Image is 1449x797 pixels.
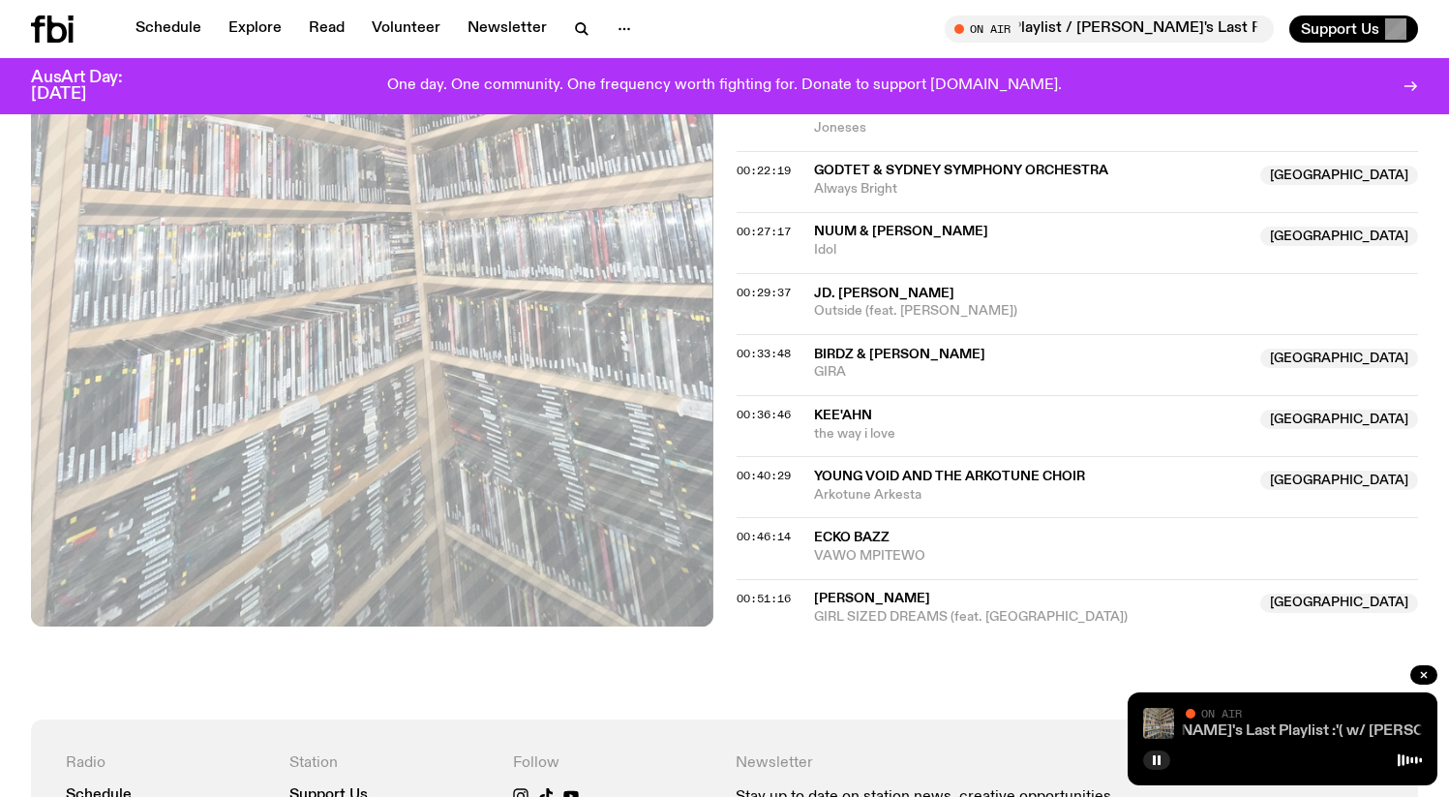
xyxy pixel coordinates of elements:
span: 00:22:19 [737,163,791,178]
span: 00:51:16 [737,591,791,606]
span: [GEOGRAPHIC_DATA] [1260,227,1418,246]
span: Outside (feat. [PERSON_NAME]) [814,302,1419,321]
span: Joneses [814,119,1419,138]
span: JD. [PERSON_NAME] [814,287,954,300]
a: Newsletter [456,15,558,43]
span: Kee'ahn [814,409,872,422]
a: Read [297,15,356,43]
span: Young Void and the Arkotune Choir [814,470,1085,483]
span: 00:40:29 [737,468,791,483]
span: VAWO MPITEWO [814,547,1419,566]
span: Idol [814,241,1250,260]
span: [GEOGRAPHIC_DATA] [1260,410,1418,429]
span: [GEOGRAPHIC_DATA] [1260,471,1418,490]
span: Always Bright [814,180,1250,199]
span: Arkotune Arkesta [814,486,1250,505]
h4: Newsletter [736,754,1160,773]
span: Birdz & [PERSON_NAME] [814,348,985,361]
span: nuum & [PERSON_NAME] [814,225,988,238]
a: Schedule [124,15,213,43]
span: GODTET & Sydney Symphony Orchestra [814,164,1108,177]
span: [GEOGRAPHIC_DATA] [1260,166,1418,185]
span: [PERSON_NAME] [814,592,930,605]
span: GIRL SIZED DREAMS (feat. [GEOGRAPHIC_DATA]) [814,608,1250,627]
h4: Station [289,754,490,773]
img: A corner shot of the fbi music library [1143,708,1174,739]
h4: Follow [513,754,713,773]
span: Ecko Bazz [814,531,890,544]
h3: AusArt Day: [DATE] [31,70,155,103]
p: One day. One community. One frequency worth fighting for. Donate to support [DOMAIN_NAME]. [387,77,1062,95]
span: the way i love [814,425,1250,444]
button: Support Us [1289,15,1418,43]
span: 00:46:14 [737,529,791,544]
a: Explore [217,15,293,43]
a: Volunteer [360,15,452,43]
span: 00:27:17 [737,224,791,239]
span: On Air [1201,707,1242,720]
span: 00:33:48 [737,346,791,361]
span: [GEOGRAPHIC_DATA] [1260,349,1418,368]
span: 00:36:46 [737,407,791,422]
button: On AirThe Playlist / [PERSON_NAME]'s Last Playlist :'( w/ [PERSON_NAME], [PERSON_NAME], [PERSON_N... [945,15,1274,43]
span: Support Us [1301,20,1379,38]
span: GIRA [814,363,1250,382]
span: 00:29:37 [737,285,791,300]
h4: Radio [66,754,266,773]
span: [GEOGRAPHIC_DATA] [1260,594,1418,613]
